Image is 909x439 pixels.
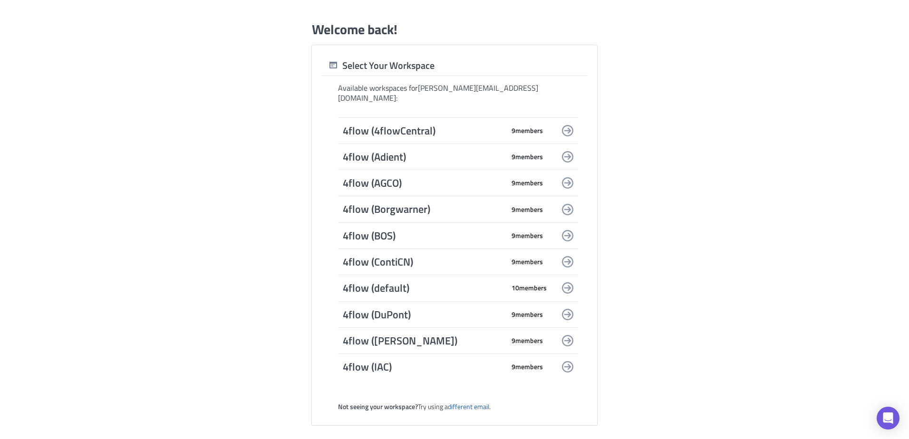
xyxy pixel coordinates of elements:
span: 4flow (4flowCentral) [343,124,504,137]
a: different email [448,401,489,411]
span: 9 member s [512,363,543,371]
span: 9 member s [512,179,543,187]
span: 9 member s [512,153,543,161]
span: 4flow (Adient) [343,150,504,163]
strong: Not seeing your workspace? [338,401,418,411]
span: 9 member s [512,336,543,345]
span: 4flow (ContiCN) [343,255,504,268]
span: 10 member s [512,284,547,292]
span: 9 member s [512,205,543,214]
div: Open Intercom Messenger [877,407,899,429]
span: 4flow (IAC) [343,360,504,373]
span: 4flow (Borgwarner) [343,202,504,216]
span: 9 member s [512,258,543,266]
div: Try using a . [338,402,578,411]
div: Available workspaces for [PERSON_NAME][EMAIL_ADDRESS][DOMAIN_NAME] : [338,83,578,103]
span: 4flow (BOS) [343,229,504,242]
span: 4flow (default) [343,281,504,295]
h1: Welcome back! [312,21,397,38]
span: 4flow (AGCO) [343,176,504,190]
div: Select Your Workspace [321,59,435,72]
span: 4flow ([PERSON_NAME]) [343,334,504,347]
span: 9 member s [512,310,543,319]
span: 9 member s [512,126,543,135]
span: 9 member s [512,231,543,240]
span: 4flow (DuPont) [343,308,504,321]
